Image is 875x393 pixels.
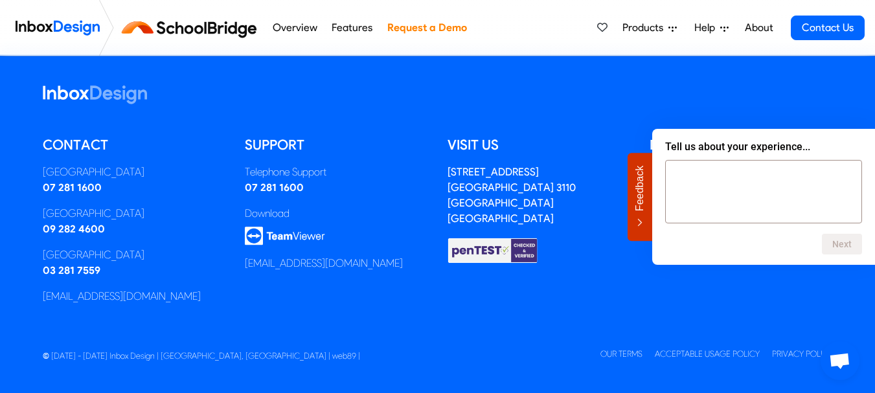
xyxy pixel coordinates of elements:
[689,15,734,41] a: Help
[448,135,631,155] h5: Visit us
[328,15,376,41] a: Features
[448,243,538,256] a: Checked & Verified by penTEST
[600,349,642,359] a: Our Terms
[448,166,576,225] a: [STREET_ADDRESS][GEOGRAPHIC_DATA] 3110[GEOGRAPHIC_DATA][GEOGRAPHIC_DATA]
[245,227,325,245] img: logo_teamviewer.svg
[43,264,100,276] a: 03 281 7559
[43,164,226,180] div: [GEOGRAPHIC_DATA]
[43,247,226,263] div: [GEOGRAPHIC_DATA]
[269,15,321,41] a: Overview
[617,15,682,41] a: Products
[652,129,875,265] div: Tell us about your experience...
[245,181,304,194] a: 07 281 1600
[119,12,265,43] img: schoolbridge logo
[43,206,226,221] div: [GEOGRAPHIC_DATA]
[383,15,470,41] a: Request a Demo
[650,135,833,155] h5: Download our App
[772,349,833,359] a: Privacy Policy
[43,351,360,361] span: © [DATE] - [DATE] Inbox Design | [GEOGRAPHIC_DATA], [GEOGRAPHIC_DATA] | web89 |
[43,290,201,302] a: [EMAIL_ADDRESS][DOMAIN_NAME]
[43,85,147,104] img: logo_inboxdesign_white.svg
[628,152,652,240] button: Feedback - Hide survey
[665,139,862,155] h2: Tell us about your experience...
[822,234,862,254] button: Next question
[448,237,538,264] img: Checked & Verified by penTEST
[741,15,777,41] a: About
[694,20,720,36] span: Help
[622,20,668,36] span: Products
[665,160,862,223] textarea: Tell us about your experience...
[448,166,576,225] address: [STREET_ADDRESS] [GEOGRAPHIC_DATA] 3110 [GEOGRAPHIC_DATA] [GEOGRAPHIC_DATA]
[245,164,428,180] div: Telephone Support
[43,223,105,235] a: 09 282 4600
[655,349,760,359] a: Acceptable Usage Policy
[791,16,865,40] a: Contact Us
[634,165,646,210] span: Feedback
[821,341,859,380] div: Open chat
[245,206,428,221] div: Download
[245,135,428,155] h5: Support
[245,257,403,269] a: [EMAIL_ADDRESS][DOMAIN_NAME]
[43,135,226,155] h5: Contact
[43,181,102,194] a: 07 281 1600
